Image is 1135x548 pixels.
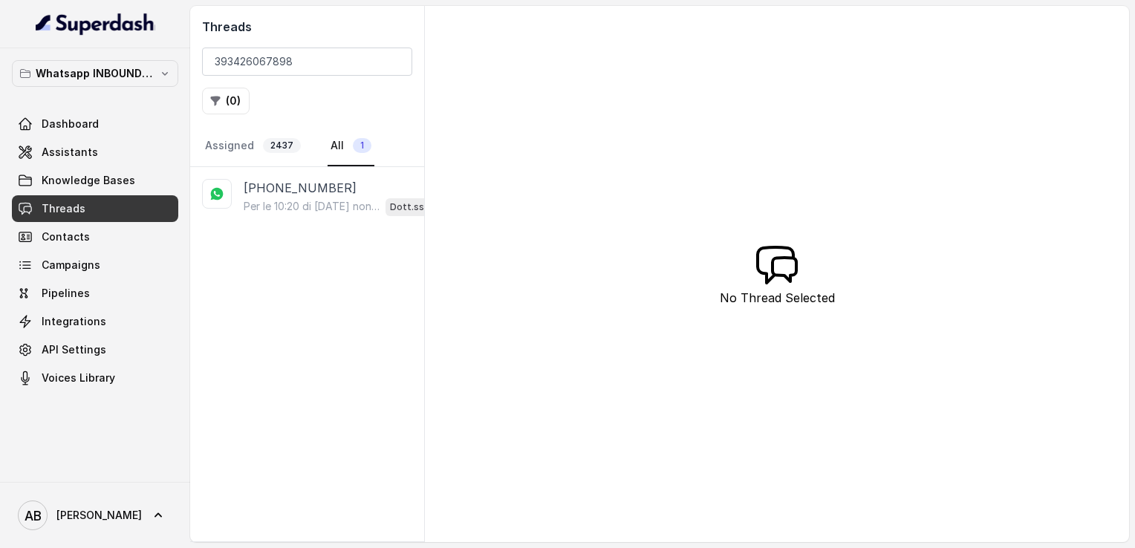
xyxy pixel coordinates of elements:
[202,18,412,36] h2: Threads
[12,60,178,87] button: Whatsapp INBOUND Workspace
[42,314,106,329] span: Integrations
[328,126,374,166] a: All1
[353,138,371,153] span: 1
[202,48,412,76] input: Search by Call ID or Phone Number
[12,139,178,166] a: Assistants
[12,224,178,250] a: Contacts
[36,65,155,82] p: Whatsapp INBOUND Workspace
[42,286,90,301] span: Pipelines
[263,138,301,153] span: 2437
[12,308,178,335] a: Integrations
[12,336,178,363] a: API Settings
[42,229,90,244] span: Contacts
[12,195,178,222] a: Threads
[202,126,304,166] a: Assigned2437
[36,12,155,36] img: light.svg
[42,173,135,188] span: Knowledge Bases
[12,167,178,194] a: Knowledge Bases
[720,289,835,307] p: No Thread Selected
[25,508,42,523] text: AB
[12,111,178,137] a: Dashboard
[12,252,178,278] a: Campaigns
[390,200,449,215] p: Dott.ssa [PERSON_NAME] AI
[42,145,98,160] span: Assistants
[42,371,115,385] span: Voices Library
[42,201,85,216] span: Threads
[42,258,100,273] span: Campaigns
[12,365,178,391] a: Voices Library
[202,126,412,166] nav: Tabs
[56,508,142,523] span: [PERSON_NAME]
[12,495,178,536] a: [PERSON_NAME]
[244,179,357,197] p: [PHONE_NUMBER]
[42,117,99,131] span: Dashboard
[202,88,250,114] button: (0)
[244,199,380,214] p: Per le 10:20 di [DATE] non c’è disponibilità. Posso offrirti [DATE] 29 alle 11:00 oppure alle 11:...
[12,280,178,307] a: Pipelines
[42,342,106,357] span: API Settings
